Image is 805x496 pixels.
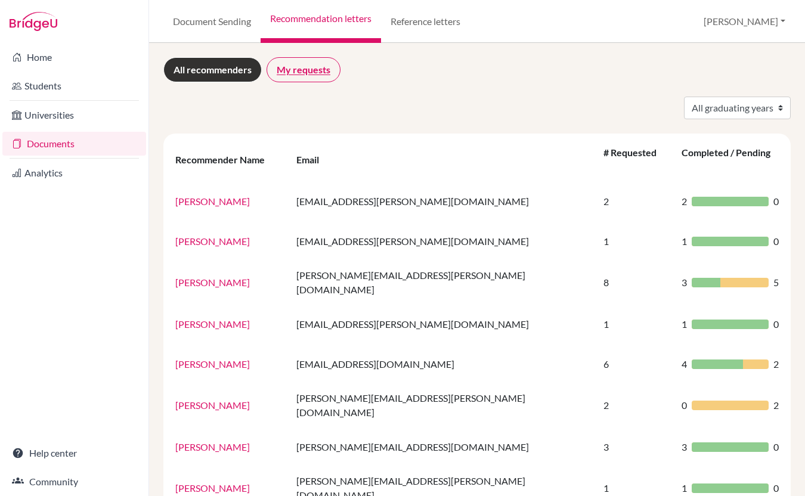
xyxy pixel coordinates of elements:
td: [EMAIL_ADDRESS][PERSON_NAME][DOMAIN_NAME] [289,304,596,344]
span: 1 [682,481,687,495]
td: [EMAIL_ADDRESS][PERSON_NAME][DOMAIN_NAME] [289,181,596,221]
span: 5 [773,275,779,290]
span: 3 [682,275,687,290]
a: My requests [267,57,340,82]
span: 1 [682,317,687,331]
td: [EMAIL_ADDRESS][DOMAIN_NAME] [289,344,596,384]
a: Home [2,45,146,69]
td: 3 [596,427,674,467]
a: [PERSON_NAME] [175,277,250,288]
span: 4 [682,357,687,371]
a: Help center [2,441,146,465]
span: 1 [682,234,687,249]
td: 2 [596,181,674,221]
div: Recommender Name [175,154,277,165]
a: [PERSON_NAME] [175,441,250,452]
span: 2 [773,357,779,371]
button: [PERSON_NAME] [698,10,791,33]
a: [PERSON_NAME] [175,318,250,330]
a: All recommenders [163,57,262,82]
a: Students [2,74,146,98]
img: Bridge-U [10,12,57,31]
td: 1 [596,304,674,344]
a: Community [2,470,146,494]
a: Analytics [2,161,146,185]
a: [PERSON_NAME] [175,399,250,411]
td: 6 [596,344,674,384]
span: 0 [773,234,779,249]
td: [PERSON_NAME][EMAIL_ADDRESS][DOMAIN_NAME] [289,427,596,467]
span: 2 [773,398,779,413]
span: 2 [682,194,687,209]
a: [PERSON_NAME] [175,196,250,207]
td: [PERSON_NAME][EMAIL_ADDRESS][PERSON_NAME][DOMAIN_NAME] [289,384,596,427]
span: 0 [773,481,779,495]
span: 0 [773,317,779,331]
a: [PERSON_NAME] [175,358,250,370]
div: Completed / Pending [682,147,770,172]
td: 8 [596,261,674,304]
span: 0 [773,194,779,209]
div: # Requested [603,147,657,172]
span: 0 [773,440,779,454]
td: 1 [596,221,674,261]
span: 0 [682,398,687,413]
td: [PERSON_NAME][EMAIL_ADDRESS][PERSON_NAME][DOMAIN_NAME] [289,261,596,304]
td: 2 [596,384,674,427]
a: Universities [2,103,146,127]
div: Email [296,154,331,165]
a: Documents [2,132,146,156]
a: [PERSON_NAME] [175,482,250,494]
td: [EMAIL_ADDRESS][PERSON_NAME][DOMAIN_NAME] [289,221,596,261]
a: [PERSON_NAME] [175,235,250,247]
span: 3 [682,440,687,454]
